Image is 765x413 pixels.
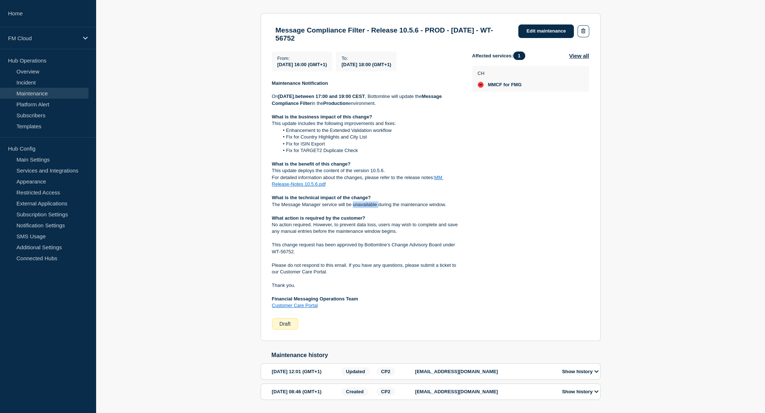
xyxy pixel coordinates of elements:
div: [DATE] 08:46 (GMT+1) [272,387,339,396]
p: [EMAIL_ADDRESS][DOMAIN_NAME] [415,369,554,374]
strong: What is the benefit of this change? [272,161,351,167]
span: Created [341,387,368,396]
p: CH [478,71,522,76]
strong: Message Compliance Filter [272,94,443,106]
h2: Maintenance history [272,352,601,359]
a: Customer Care Portal [272,303,318,308]
p: [EMAIL_ADDRESS][DOMAIN_NAME] [415,389,554,394]
li: Fix for ISIN Export [279,141,461,147]
strong: [DATE] [278,94,294,99]
p: No action required. However, to prevent data loss, users may wish to complete and save any manual... [272,221,461,235]
span: CP2 [376,367,395,376]
p: This update deploys the content of the version 10.5.6. [272,167,461,174]
a: Edit maintenance [518,24,574,38]
li: Enhancement to the Extended Validation workflow [279,127,461,134]
p: FM Cloud [8,35,78,41]
span: [DATE] 18:00 (GMT+1) [341,62,391,67]
p: For detailed information about the changes, please refer to the release notes: [272,174,461,188]
span: Updated [341,367,370,376]
strong: between 17:00 and 19:00 CEST [295,94,365,99]
li: Fix for TARGET2 Duplicate Check [279,147,461,154]
p: The Message Manager service will be unavailable during the maintenance window. [272,201,461,208]
div: down [478,82,484,88]
span: MMCF for FMG [488,82,522,88]
p: This update includes the following improvements and fixes: [272,120,461,127]
p: Please do not respond to this email. If you have any questions, please submit a ticket to our Cus... [272,262,461,276]
p: On , , Bottomline will update the in the environment. [272,93,461,107]
p: To : [341,56,391,61]
span: Affected services: [472,52,529,60]
span: CP2 [376,387,395,396]
strong: What action is required by the customer? [272,215,366,221]
p: From : [277,56,327,61]
strong: Financial Messaging Operations Team [272,296,358,302]
span: [DATE] 16:00 (GMT+1) [277,62,327,67]
span: 1 [513,52,525,60]
div: Draft [272,318,298,330]
button: Show history [560,389,601,395]
strong: What is the technical impact of the change? [272,195,371,200]
strong: Maintenance Notification [272,80,328,86]
button: View all [569,52,589,60]
h3: Message Compliance Filter - Release 10.5.6 - PROD - [DATE] - WT-56752 [276,26,511,42]
strong: What is the business impact of this change? [272,114,372,120]
strong: Production [323,101,348,106]
li: Fix for Country Highlights and City List [279,134,461,140]
p: Thank you. [272,282,461,289]
button: Show history [560,368,601,375]
p: This change request has been approved by Bottomline’s Change Advisory Board under WT-56752. [272,242,461,255]
div: [DATE] 12:01 (GMT+1) [272,367,339,376]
